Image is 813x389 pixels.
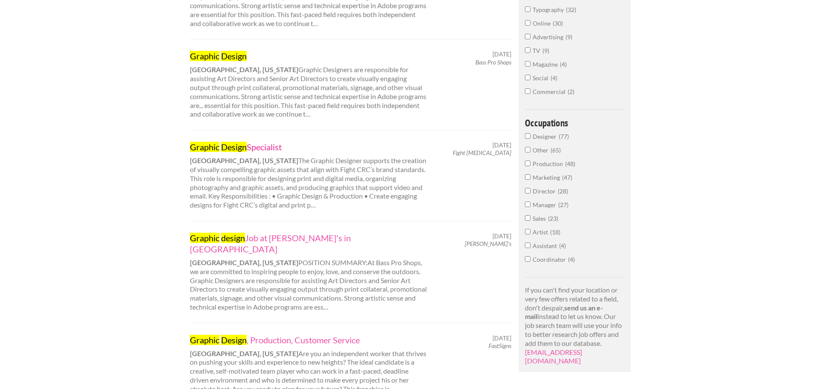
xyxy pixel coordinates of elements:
[465,240,511,247] em: [PERSON_NAME]'s
[492,141,511,149] span: [DATE]
[190,232,427,254] a: Graphic designJob at [PERSON_NAME]'s in [GEOGRAPHIC_DATA]
[221,51,247,61] mark: Design
[525,88,530,94] input: Commercial2
[190,65,298,73] strong: [GEOGRAPHIC_DATA], [US_STATE]
[533,242,559,249] span: Assistant
[553,20,563,27] span: 30
[492,232,511,240] span: [DATE]
[533,256,568,263] span: Coordinator
[565,33,572,41] span: 9
[568,256,575,263] span: 4
[525,215,530,221] input: Sales23
[533,47,542,54] span: TV
[190,335,219,345] mark: Graphic
[475,58,511,66] em: Bass Pro Shops
[525,6,530,12] input: Typography32
[221,233,245,243] mark: design
[559,133,569,140] span: 77
[525,229,530,234] input: Artist18
[492,50,511,58] span: [DATE]
[551,146,561,154] span: 65
[550,228,560,236] span: 18
[492,334,511,342] span: [DATE]
[190,349,298,357] strong: [GEOGRAPHIC_DATA], [US_STATE]
[525,34,530,39] input: Advertising9
[525,188,530,193] input: Director28
[533,228,550,236] span: Artist
[558,201,568,208] span: 27
[533,33,565,41] span: Advertising
[533,174,562,181] span: Marketing
[525,147,530,152] input: Other65
[525,133,530,139] input: Designer77
[190,258,298,266] strong: [GEOGRAPHIC_DATA], [US_STATE]
[562,174,572,181] span: 47
[525,256,530,262] input: Coordinator4
[542,47,549,54] span: 9
[533,201,558,208] span: Manager
[525,286,624,366] p: If you can't find your location or very few offers related to a field, don't despair, instead to ...
[533,133,559,140] span: Designer
[533,146,551,154] span: Other
[190,141,427,152] a: Graphic DesignSpecialist
[525,118,624,128] h4: Occupations
[190,334,427,345] a: Graphic Design, Production, Customer Service
[533,61,560,68] span: Magazine
[533,187,558,195] span: Director
[525,304,603,321] strong: send us an e-mail
[568,88,574,95] span: 2
[551,74,557,82] span: 4
[453,149,511,156] em: Fight [MEDICAL_DATA]
[221,142,247,152] mark: Design
[183,50,435,119] div: Graphic Designers are responsible for assisting Art Directors and Senior Art Directors to create ...
[566,6,576,13] span: 32
[525,202,530,207] input: Manager27
[559,242,566,249] span: 4
[183,232,435,312] div: POSITION SUMMARY:At Bass Pro Shops, we are committed to inspiring people to enjoy, love, and cons...
[190,142,219,152] mark: Graphic
[533,74,551,82] span: Social
[525,20,530,26] input: Online30
[183,141,435,210] div: The Graphic Designer supports the creation of visually compelling graphic assets that align with ...
[533,20,553,27] span: Online
[525,174,530,180] input: Marketing47
[525,348,582,365] a: [EMAIL_ADDRESS][DOMAIN_NAME]
[525,243,530,248] input: Assistant4
[489,342,511,349] em: FastSigns
[525,61,530,67] input: Magazine4
[533,88,568,95] span: Commercial
[190,156,298,164] strong: [GEOGRAPHIC_DATA], [US_STATE]
[548,215,558,222] span: 23
[190,233,219,243] mark: Graphic
[525,161,530,166] input: Production48
[533,6,566,13] span: Typography
[560,61,567,68] span: 4
[533,160,565,167] span: Production
[558,187,568,195] span: 28
[525,47,530,53] input: TV9
[190,50,427,61] a: Graphic Design
[221,335,247,345] mark: Design
[190,51,219,61] mark: Graphic
[525,75,530,80] input: Social4
[565,160,575,167] span: 48
[533,215,548,222] span: Sales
